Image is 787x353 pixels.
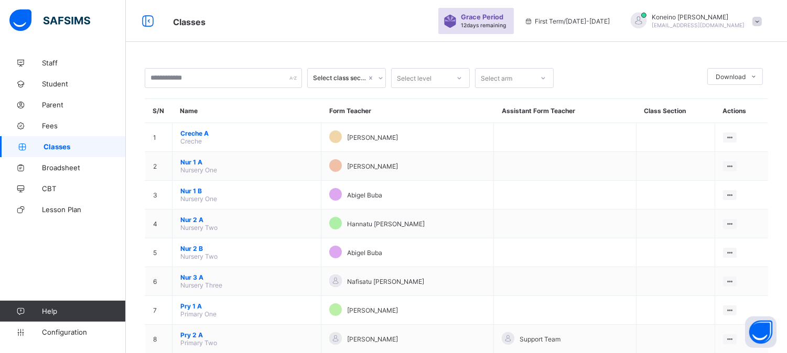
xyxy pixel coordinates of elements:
[313,74,366,82] div: Select class section
[42,59,126,67] span: Staff
[180,252,218,260] span: Nursery Two
[145,267,173,296] td: 6
[180,331,313,339] span: Pry 2 A
[180,166,217,174] span: Nursery One
[42,80,126,88] span: Student
[715,99,768,123] th: Actions
[520,335,560,343] span: Support Team
[347,278,424,285] span: Nafisatu [PERSON_NAME]
[42,122,126,130] span: Fees
[180,195,217,203] span: Nursery One
[145,123,173,152] td: 1
[481,68,512,88] div: Select arm
[42,328,125,336] span: Configuration
[180,137,202,145] span: Creche
[180,224,218,231] span: Nursery Two
[716,73,746,81] span: Download
[180,245,313,252] span: Nur 2 B
[461,22,506,28] span: 12 days remaining
[145,99,173,123] th: S/N
[347,220,425,228] span: Hannatu [PERSON_NAME]
[42,163,126,172] span: Broadsheet
[347,191,382,199] span: Abigel Buba
[636,99,715,123] th: Class Section
[42,307,125,315] span: Help
[397,68,432,88] div: Select level
[42,184,126,193] span: CBT
[145,181,173,209] td: 3
[145,238,173,267] td: 5
[494,99,637,123] th: Assistant Form Teacher
[620,13,767,30] div: Koneino Griffith
[347,134,398,141] span: [PERSON_NAME]
[42,101,126,109] span: Parent
[461,13,503,21] span: Grace Period
[180,339,217,347] span: Primary Two
[145,296,173,325] td: 7
[9,9,90,31] img: safsims
[42,205,126,214] span: Lesson Plan
[145,209,173,238] td: 4
[652,13,745,21] span: Koneino [PERSON_NAME]
[173,99,321,123] th: Name
[145,152,173,181] td: 2
[347,335,398,343] span: [PERSON_NAME]
[180,158,313,166] span: Nur 1 A
[180,187,313,195] span: Nur 1 B
[180,281,222,289] span: Nursery Three
[180,273,313,281] span: Nur 3 A
[347,249,382,257] span: Abigel Buba
[524,17,610,25] span: session/term information
[173,17,206,27] span: Classes
[652,22,745,28] span: [EMAIL_ADDRESS][DOMAIN_NAME]
[180,129,313,137] span: Creche A
[745,316,777,348] button: Open asap
[44,142,126,151] span: Classes
[321,99,494,123] th: Form Teacher
[347,162,398,170] span: [PERSON_NAME]
[180,310,217,318] span: Primary One
[347,306,398,314] span: [PERSON_NAME]
[180,302,313,310] span: Pry 1 A
[180,216,313,224] span: Nur 2 A
[444,15,457,28] img: sticker-purple.71386a28dfed39d6af7621340158ba97.svg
